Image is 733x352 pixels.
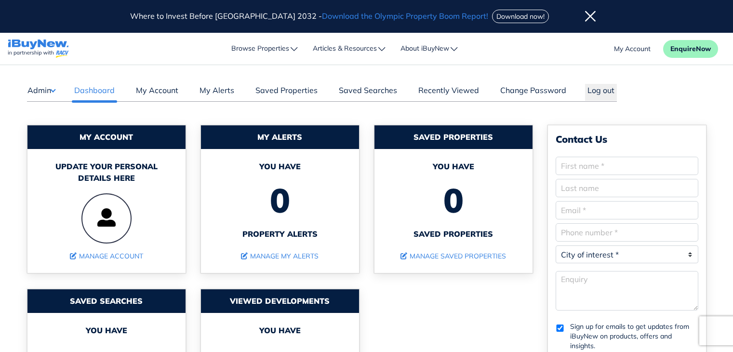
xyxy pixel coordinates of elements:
[492,10,549,23] button: Download now!
[81,193,132,244] img: user
[374,125,533,149] div: Saved Properties
[211,161,349,172] span: You have
[130,11,490,21] span: Where to Invest Before [GEOGRAPHIC_DATA] 2032 -
[27,289,186,313] div: Saved Searches
[400,252,506,260] a: Manage Saved Properties
[201,289,359,313] div: Viewed developments
[211,172,349,228] span: 0
[8,40,69,58] img: logo
[384,161,523,172] span: You have
[27,125,186,149] div: My Account
[556,201,698,219] input: Email *
[70,252,143,260] a: Manage Account
[72,84,117,101] a: Dashboard
[241,252,319,260] a: Manage My Alerts
[696,44,711,53] span: Now
[253,84,320,101] a: Saved Properties
[37,161,176,184] div: Update your personal details here
[663,40,718,58] button: EnquireNow
[336,84,400,101] a: Saved Searches
[27,84,55,96] button: Admin
[614,44,651,54] a: account
[37,325,176,336] span: You have
[498,84,569,101] a: Change Password
[211,325,349,336] span: You have
[384,228,523,240] span: Saved properties
[556,223,698,242] input: Enter a valid phone number
[570,322,698,351] label: Sign up for emails to get updates from iBuyNew on products, offers and insights.
[416,84,481,101] a: Recently Viewed
[322,11,488,21] span: Download the Olympic Property Boom Report!
[8,37,69,61] a: navigations
[133,84,181,101] a: My Account
[211,228,349,240] span: property alerts
[197,84,237,101] a: My Alerts
[384,172,523,228] span: 0
[556,157,698,175] input: First name *
[556,179,698,197] input: Last name
[201,125,359,149] div: My Alerts
[585,84,617,101] button: Log out
[556,133,698,145] div: Contact Us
